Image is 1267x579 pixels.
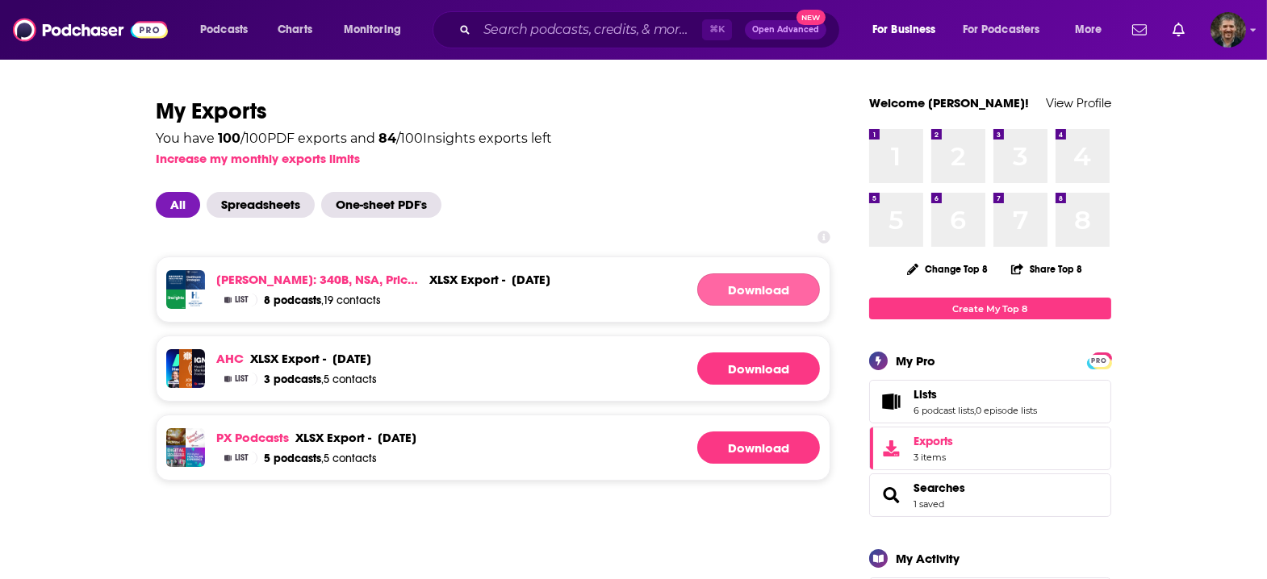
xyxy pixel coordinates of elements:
[869,473,1111,517] span: Searches
[207,192,321,218] button: Spreadsheets
[264,373,377,386] a: 3 podcasts,5 contacts
[914,498,944,510] a: 1 saved
[976,405,1037,416] a: 0 episode lists
[267,17,322,43] a: Charts
[332,351,371,366] div: [DATE]
[872,19,936,41] span: For Business
[697,431,820,464] a: Generating File
[235,296,249,304] span: List
[218,131,240,146] span: 100
[192,349,231,388] img: Ignite: Healthcare Marketing Podcast
[914,434,953,448] span: Exports
[264,294,321,307] span: 8 podcasts
[914,387,937,402] span: Lists
[797,10,826,25] span: New
[186,289,205,309] img: AHLA's Speaking of Health Law
[166,289,186,309] img: MGMA Podcasts
[914,387,1037,402] a: Lists
[974,405,976,416] span: ,
[1211,12,1246,48] span: Logged in as vincegalloro
[1089,354,1109,366] a: PRO
[896,353,935,369] div: My Pro
[166,349,205,388] img: AI and Healthcare
[216,272,423,287] a: [PERSON_NAME]: 340B, NSA, price transparency
[321,192,441,218] span: One-sheet PDF's
[156,97,830,126] h1: My Exports
[156,192,200,218] span: All
[179,349,218,388] img: Healthcare IT Today
[13,15,168,45] img: Podchaser - Follow, Share and Rate Podcasts
[321,192,448,218] button: One-sheet PDF's
[250,351,278,366] span: xlsx
[278,19,312,41] span: Charts
[264,452,377,465] a: 5 podcasts,5 contacts
[332,17,422,43] button: open menu
[1075,19,1102,41] span: More
[914,481,965,495] a: Searches
[250,351,326,366] div: export -
[1064,17,1123,43] button: open menu
[200,19,248,41] span: Podcasts
[1211,12,1246,48] button: Show profile menu
[869,95,1029,110] a: Welcome [PERSON_NAME]!
[861,17,956,43] button: open menu
[702,19,732,40] span: ⌘ K
[186,428,205,448] img: Smart Medicine
[869,427,1111,470] a: Exports
[186,270,205,289] img: Healthcare Strategies
[1126,16,1153,44] a: Show notifications dropdown
[875,437,907,460] span: Exports
[378,131,396,146] span: 84
[264,452,321,465] span: 5 podcasts
[477,17,702,43] input: Search podcasts, credits, & more...
[1166,16,1191,44] a: Show notifications dropdown
[166,270,186,289] img: Becker’s Healthcare Podcast
[1089,355,1109,367] span: PRO
[1010,253,1083,285] button: Share Top 8
[869,380,1111,423] span: Lists
[1046,95,1111,110] a: View Profile
[914,452,953,463] span: 3 items
[1211,12,1246,48] img: User Profile
[207,192,315,218] span: Spreadsheets
[448,11,855,48] div: Search podcasts, credits, & more...
[429,272,458,287] span: xlsx
[963,19,1040,41] span: For Podcasters
[745,20,826,40] button: Open AdvancedNew
[952,17,1064,43] button: open menu
[295,430,324,445] span: xlsx
[752,26,819,34] span: Open Advanced
[429,272,505,287] div: export -
[156,151,360,166] button: Increase my monthly exports limits
[875,484,907,506] a: Searches
[264,294,381,307] a: 8 podcasts,19 contacts
[896,551,960,566] div: My Activity
[235,375,249,383] span: List
[914,405,974,416] a: 6 podcast lists
[897,259,997,279] button: Change Top 8
[235,454,249,462] span: List
[166,448,186,467] img: Digital Health Talks - Changemakers Focused on Fixing Healthcare
[697,273,820,306] a: Generating File
[156,132,552,145] div: You have / 100 PDF exports and / 100 Insights exports left
[697,352,820,385] a: Generating File
[189,17,269,43] button: open menu
[869,298,1111,319] a: Create My Top 8
[264,373,321,386] span: 3 podcasts
[186,448,205,467] img: The Digital Healthcare Experience
[166,428,186,448] img: To Care is Human
[378,430,416,445] div: [DATE]
[156,192,207,218] button: All
[344,19,401,41] span: Monitoring
[512,272,550,287] div: [DATE]
[295,430,371,445] div: export -
[875,390,907,413] a: Lists
[216,430,289,445] a: PX podcasts
[216,351,244,366] a: AHC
